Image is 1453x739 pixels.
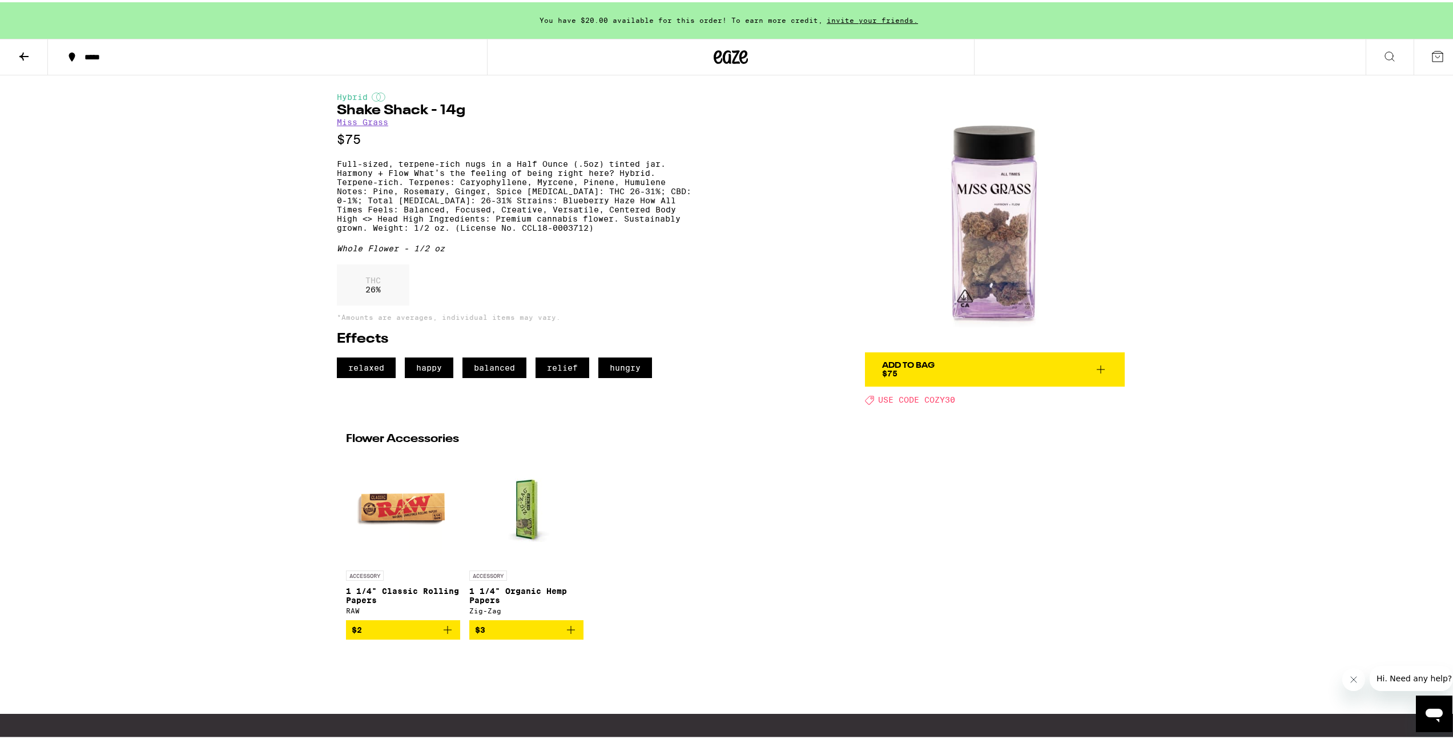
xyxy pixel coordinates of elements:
[405,355,453,376] span: happy
[346,618,460,637] button: Add to bag
[1416,693,1452,730] iframe: Button to launch messaging window
[337,330,691,344] h2: Effects
[598,355,652,376] span: hungry
[337,90,691,99] div: Hybrid
[346,584,460,603] p: 1 1/4" Classic Rolling Papers
[346,448,460,563] img: RAW - 1 1/4" Classic Rolling Papers
[475,623,485,632] span: $3
[372,90,385,99] img: hybridColor.svg
[337,242,691,251] div: Whole Flower - 1/2 oz
[337,130,691,144] p: $75
[1370,664,1452,689] iframe: Message from company
[865,90,1125,350] img: Miss Grass - Shake Shack - 14g
[337,262,409,303] div: 26 %
[365,274,381,283] p: THC
[536,355,589,376] span: relief
[469,448,583,618] a: Open page for 1 1/4" Organic Hemp Papers from Zig-Zag
[469,584,583,603] p: 1 1/4" Organic Hemp Papers
[469,448,583,563] img: Zig-Zag - 1 1/4" Organic Hemp Papers
[346,605,460,612] div: RAW
[878,393,955,403] span: USE CODE COZY30
[346,448,460,618] a: Open page for 1 1/4" Classic Rolling Papers from RAW
[882,359,935,367] div: Add To Bag
[540,14,823,22] span: You have $20.00 available for this order! To earn more credit,
[1342,666,1365,689] iframe: Close message
[346,568,384,579] p: ACCESSORY
[352,623,362,632] span: $2
[882,367,897,376] span: $75
[337,157,691,230] p: Full-sized, terpene-rich nugs in a Half Ounce (.5oz) tinted jar. Harmony + Flow What’s the feelin...
[337,102,691,115] h1: Shake Shack - 14g
[823,14,922,22] span: invite your friends.
[346,431,1116,443] h2: Flower Accessories
[337,311,691,319] p: *Amounts are averages, individual items may vary.
[469,568,507,579] p: ACCESSORY
[469,605,583,612] div: Zig-Zag
[337,355,396,376] span: relaxed
[462,355,526,376] span: balanced
[469,618,583,637] button: Add to bag
[337,115,388,124] a: Miss Grass
[865,350,1125,384] button: Add To Bag$75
